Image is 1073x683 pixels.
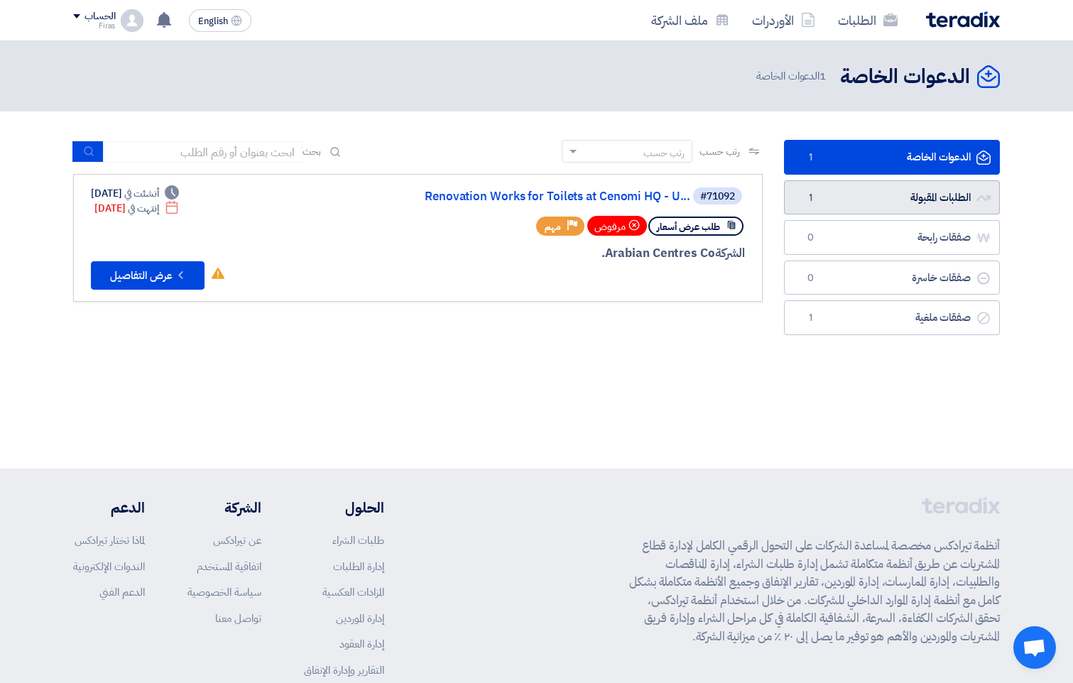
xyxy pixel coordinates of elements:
[545,220,561,234] span: مهم
[333,559,384,574] a: إدارة الطلبات
[91,261,205,290] button: عرض التفاصيل
[802,231,819,245] span: 0
[403,244,745,263] div: Arabian Centres Co.
[784,180,1000,215] a: الطلبات المقبولة1
[303,144,321,159] span: بحث
[802,311,819,325] span: 1
[197,559,261,574] a: اتفاقية المستخدم
[819,68,826,84] span: 1
[1013,626,1056,669] a: دردشة مفتوحة
[187,584,261,600] a: سياسة الخصوصية
[189,9,251,32] button: English
[715,244,746,262] span: الشركة
[121,9,143,32] img: profile_test.png
[73,559,145,574] a: الندوات الإلكترونية
[124,186,158,201] span: أنشئت في
[802,191,819,205] span: 1
[657,220,720,234] span: طلب عرض أسعار
[213,532,261,548] a: عن تيرادكس
[336,611,384,626] a: إدارة الموردين
[215,611,261,626] a: تواصل معنا
[104,141,303,163] input: ابحث بعنوان أو رقم الطلب
[700,192,735,202] div: #71092
[406,190,690,203] a: Renovation Works for Toilets at Cenomi HQ - U...
[756,68,829,84] span: الدعوات الخاصة
[802,151,819,165] span: 1
[187,497,261,518] li: الشركة
[75,532,145,548] a: لماذا تختار تيرادكس
[827,4,909,37] a: الطلبات
[784,300,1000,335] a: صفقات ملغية1
[322,584,384,600] a: المزادات العكسية
[629,537,1000,645] p: أنظمة تيرادكس مخصصة لمساعدة الشركات على التحول الرقمي الكامل لإدارة قطاع المشتريات عن طريق أنظمة ...
[128,201,158,216] span: إنتهت في
[304,497,384,518] li: الحلول
[99,584,145,600] a: الدعم الفني
[332,532,384,548] a: طلبات الشراء
[784,220,1000,255] a: صفقات رابحة0
[926,11,1000,28] img: Teradix logo
[339,636,384,652] a: إدارة العقود
[699,144,740,159] span: رتب حسب
[643,146,685,160] div: رتب حسب
[640,4,741,37] a: ملف الشركة
[85,11,115,23] div: الحساب
[587,216,647,236] div: مرفوض
[304,662,384,678] a: التقارير وإدارة الإنفاق
[741,4,827,37] a: الأوردرات
[784,261,1000,295] a: صفقات خاسرة0
[91,186,179,201] div: [DATE]
[784,140,1000,175] a: الدعوات الخاصة1
[94,201,179,216] div: [DATE]
[73,22,115,30] div: Firas
[73,497,145,518] li: الدعم
[840,63,970,91] h2: الدعوات الخاصة
[198,16,228,26] span: English
[802,271,819,285] span: 0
